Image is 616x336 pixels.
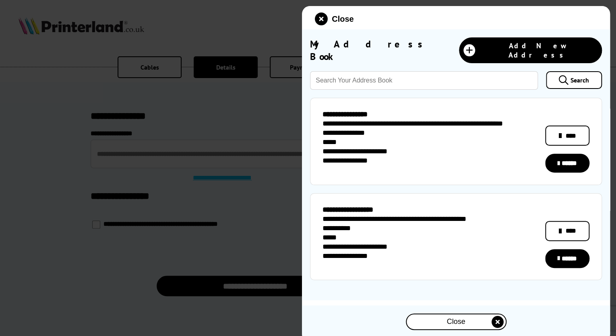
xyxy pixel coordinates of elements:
span: My Address Book [310,38,459,63]
input: Search Your Address Book [310,71,538,90]
span: Close [332,14,353,24]
a: Search [546,71,602,89]
button: close modal [406,313,506,330]
button: close modal [315,12,353,25]
span: Close [446,317,465,326]
span: Search [571,76,589,84]
span: Add New Address [479,41,597,60]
